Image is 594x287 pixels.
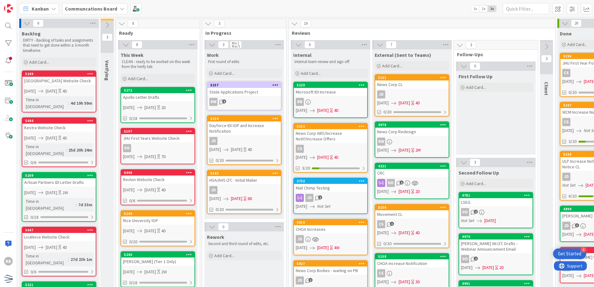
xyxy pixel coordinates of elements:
span: [DATE] [123,228,135,234]
div: 5209Artisan Partners IDI Letter Drafts [22,173,96,186]
div: 5157State Applications Project [208,82,281,96]
span: [DATE] [399,147,410,153]
span: 2 [474,210,478,214]
div: 5151 [378,75,449,80]
span: [DATE] [562,78,574,85]
div: 5209 [22,173,96,178]
span: [DATE] [46,88,57,94]
div: CS [375,269,449,277]
div: JD [305,194,313,202]
span: [DATE] [399,100,410,106]
input: Quick Filter... [503,3,549,14]
div: 5197 [121,129,194,134]
span: [DATE] [399,279,410,285]
div: JD [294,194,367,202]
div: 5047 [22,227,96,233]
span: [DATE] [317,244,329,251]
span: 0/20 [216,206,224,213]
div: 5044 [22,118,96,124]
div: 5272Apollo Letter Drafts [121,88,194,101]
span: 6 [304,41,315,48]
span: 0/6 [30,159,36,166]
div: 5047 [25,228,96,232]
span: [DATE] [123,187,135,193]
div: JD [208,137,281,145]
b: Communcations Board [65,6,117,12]
i: Not Set [461,218,474,223]
span: Add Card... [214,71,234,76]
div: 2D [161,104,166,111]
div: 5220 [294,82,367,88]
span: 3/20 [569,138,577,145]
span: [DATE] [377,188,389,195]
div: 2W [161,269,167,275]
div: 5240 [124,253,194,257]
div: Microsoft IDI Increase [294,88,367,96]
div: JD [294,235,367,243]
span: Second Follow Up [459,170,499,176]
span: 0/6 [129,198,135,204]
div: [GEOGRAPHIC_DATA] Website Check [22,77,96,85]
div: 5209 [25,173,96,178]
div: 5220 [297,83,367,87]
div: 4D [161,187,166,193]
span: 3 [470,159,480,166]
div: 5044 [25,119,96,123]
div: Time in [GEOGRAPHIC_DATA] [24,198,76,212]
div: CHOA Increases [294,225,367,233]
div: 4D [334,154,339,161]
span: Add Card... [567,42,587,47]
span: 7 [386,41,396,48]
div: 5156 [378,205,449,210]
div: DD [123,144,131,152]
div: 5157 [208,82,281,88]
span: [DATE] [46,244,57,251]
div: Dayforce IDI IOP and Increase Notification [208,121,281,135]
span: Work [207,52,219,58]
span: 3 [466,41,476,49]
div: 5197JHU First Years Website Check [121,129,194,142]
div: 5047LivaNova Website Check [22,227,96,241]
p: CLEAN - ready to be worked on this week from the Verify tab. [122,59,194,70]
div: 5248Rice University IOP [121,211,194,225]
span: Ready [119,30,192,36]
div: 25d 20h 24m [67,147,94,153]
p: Internal team review and sign off. [295,59,367,64]
span: Backlog [22,30,41,37]
div: 5018CHOA Increases [294,220,367,233]
div: RW [377,138,385,146]
div: News Corp CL [375,80,449,89]
div: JD [377,90,385,98]
div: 5154 [210,116,281,121]
span: 3/20 [302,165,310,171]
div: 5018 [294,220,367,225]
span: [DATE] [123,269,135,275]
div: DD [459,208,532,216]
div: 4978News Corp Redesign [375,122,449,136]
div: 3732 [297,179,367,183]
span: 3 [102,34,112,41]
span: [DATE] [144,153,156,160]
div: 5154Dayforce IDI IOP and Increase Notification [208,116,281,135]
span: 2 [400,180,404,184]
div: 5151 [375,75,449,80]
span: [DATE] [123,104,135,111]
span: Done [560,30,572,37]
div: State Applications Project [208,88,281,96]
div: JD [296,276,304,285]
span: 1x [471,6,479,12]
span: [DATE] [144,228,156,234]
span: [DATE] [231,146,242,153]
div: RW [209,98,217,106]
div: Get Started [558,251,581,257]
span: Internal [293,52,312,58]
span: [DATE] [296,203,307,210]
div: LivaNova Website Check [22,233,96,241]
span: [DATE] [399,230,410,236]
span: Verifying [104,60,110,81]
div: CS [296,145,304,153]
span: 6/20 [569,193,577,199]
div: RW [208,98,281,106]
span: 3 [214,20,225,27]
span: [DATE] [296,107,307,114]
